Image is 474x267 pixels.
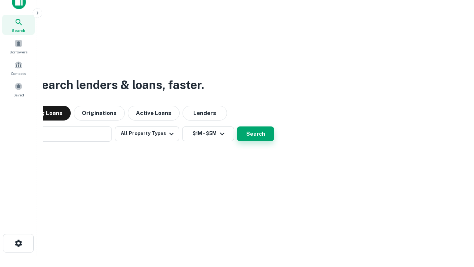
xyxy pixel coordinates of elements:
[10,49,27,55] span: Borrowers
[128,106,180,121] button: Active Loans
[183,106,227,121] button: Lenders
[2,79,35,99] a: Saved
[13,92,24,98] span: Saved
[2,58,35,78] a: Contacts
[12,27,25,33] span: Search
[2,36,35,56] a: Borrowers
[182,126,234,141] button: $1M - $5M
[437,208,474,243] iframe: Chat Widget
[11,70,26,76] span: Contacts
[74,106,125,121] button: Originations
[34,76,204,94] h3: Search lenders & loans, faster.
[115,126,179,141] button: All Property Types
[2,15,35,35] a: Search
[237,126,274,141] button: Search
